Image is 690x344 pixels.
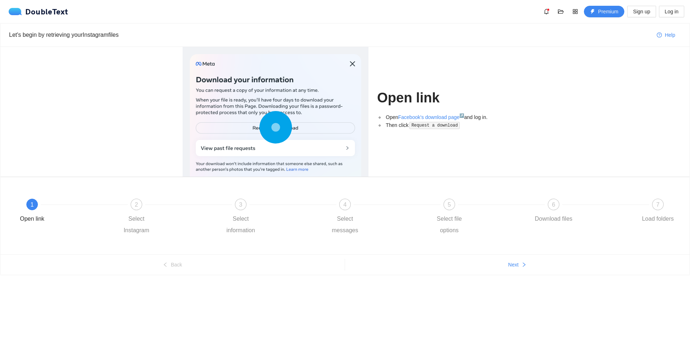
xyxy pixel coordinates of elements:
div: Select file options [428,213,470,236]
sup: ↗ [459,113,464,118]
span: Log in [665,8,678,16]
span: question-circle [657,32,662,38]
div: 7Load folders [637,199,679,225]
div: 5Select file options [428,199,533,236]
a: Facebook's download page↗ [398,114,464,120]
img: logo [9,8,25,15]
span: 5 [448,202,451,208]
li: Open and log in. [384,113,507,121]
div: 6Download files [533,199,637,225]
span: 7 [656,202,660,208]
div: Select Instagram [115,213,157,236]
button: bell [541,6,552,17]
span: Premium [598,8,618,16]
button: leftBack [0,259,345,270]
div: 4Select messages [324,199,428,236]
span: 4 [344,202,347,208]
span: appstore [570,9,581,14]
button: appstore [569,6,581,17]
button: thunderboltPremium [584,6,624,17]
div: Select information [220,213,262,236]
span: 1 [31,202,34,208]
button: folder-open [555,6,567,17]
span: thunderbolt [590,9,595,15]
li: Then click [384,121,507,129]
span: 6 [552,202,555,208]
button: Nextright [345,259,690,270]
div: Let's begin by retrieving your Instagram files [9,30,651,39]
button: Log in [659,6,684,17]
div: 1Open link [11,199,115,225]
span: right [521,262,527,268]
span: bell [541,9,552,14]
span: 2 [135,202,138,208]
h1: Open link [377,89,507,106]
div: Open link [20,213,44,225]
div: 3Select information [220,199,324,236]
div: Download files [535,213,572,225]
span: Sign up [633,8,650,16]
div: 2Select Instagram [115,199,220,236]
div: Load folders [642,213,674,225]
a: logoDoubleText [9,8,68,15]
button: question-circleHelp [651,29,681,41]
span: 3 [239,202,243,208]
span: Help [665,31,675,39]
span: folder-open [555,9,566,14]
div: DoubleText [9,8,68,15]
button: Sign up [627,6,656,17]
div: Select messages [324,213,366,236]
code: Request a download [409,122,460,129]
span: Next [508,261,519,269]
